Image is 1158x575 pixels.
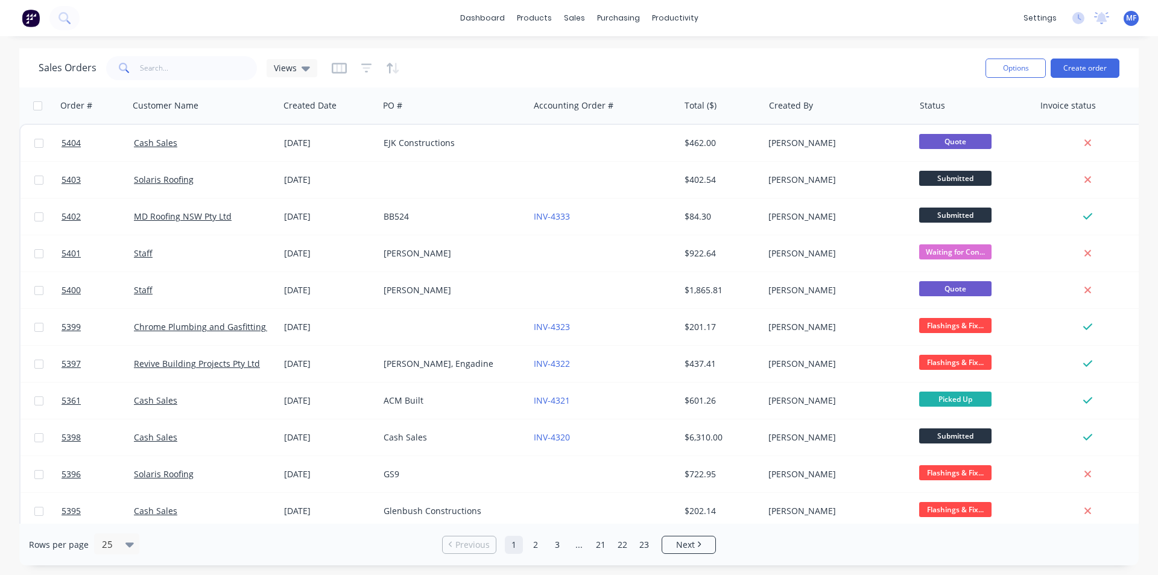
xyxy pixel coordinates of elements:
[919,465,992,480] span: Flashings & Fix...
[558,9,591,27] div: sales
[62,383,134,419] a: 5361
[284,137,374,149] div: [DATE]
[62,162,134,198] a: 5403
[384,358,517,370] div: [PERSON_NAME], Engadine
[134,358,260,369] a: Revive Building Projects Pty Ltd
[274,62,297,74] span: Views
[570,536,588,554] a: Jump forward
[676,539,695,551] span: Next
[685,174,755,186] div: $402.54
[768,211,902,223] div: [PERSON_NAME]
[685,137,755,149] div: $462.00
[39,62,96,74] h1: Sales Orders
[685,100,717,112] div: Total ($)
[62,272,134,308] a: 5400
[384,247,517,259] div: [PERSON_NAME]
[384,395,517,407] div: ACM Built
[685,211,755,223] div: $84.30
[62,468,81,480] span: 5396
[919,318,992,333] span: Flashings & Fix...
[919,281,992,296] span: Quote
[685,505,755,517] div: $202.14
[140,56,258,80] input: Search...
[685,431,755,443] div: $6,310.00
[62,493,134,529] a: 5395
[62,346,134,382] a: 5397
[548,536,566,554] a: Page 3
[284,395,374,407] div: [DATE]
[919,502,992,517] span: Flashings & Fix...
[437,536,721,554] ul: Pagination
[1126,13,1136,24] span: MF
[134,211,232,222] a: MD Roofing NSW Pty Ltd
[62,431,81,443] span: 5398
[60,100,92,112] div: Order #
[134,284,153,296] a: Staff
[685,284,755,296] div: $1,865.81
[685,358,755,370] div: $437.41
[1017,9,1063,27] div: settings
[768,174,902,186] div: [PERSON_NAME]
[685,468,755,480] div: $722.95
[384,211,517,223] div: BB524
[768,505,902,517] div: [PERSON_NAME]
[534,395,570,406] a: INV-4321
[768,468,902,480] div: [PERSON_NAME]
[646,9,704,27] div: productivity
[591,9,646,27] div: purchasing
[284,247,374,259] div: [DATE]
[134,431,177,443] a: Cash Sales
[592,536,610,554] a: Page 21
[284,321,374,333] div: [DATE]
[534,431,570,443] a: INV-4320
[505,536,523,554] a: Page 1 is your current page
[62,211,81,223] span: 5402
[384,505,517,517] div: Glenbush Constructions
[62,125,134,161] a: 5404
[62,174,81,186] span: 5403
[284,174,374,186] div: [DATE]
[919,208,992,223] span: Submitted
[134,395,177,406] a: Cash Sales
[134,137,177,148] a: Cash Sales
[62,358,81,370] span: 5397
[919,392,992,407] span: Picked Up
[134,247,153,259] a: Staff
[29,539,89,551] span: Rows per page
[443,539,496,551] a: Previous page
[62,247,81,259] span: 5401
[62,419,134,456] a: 5398
[284,468,374,480] div: [DATE]
[685,395,755,407] div: $601.26
[384,137,517,149] div: EJK Constructions
[133,100,198,112] div: Customer Name
[134,321,296,332] a: Chrome Plumbing and Gasfitting Pty Ltd
[635,536,653,554] a: Page 23
[768,395,902,407] div: [PERSON_NAME]
[454,9,511,27] a: dashboard
[920,100,945,112] div: Status
[768,431,902,443] div: [PERSON_NAME]
[769,100,813,112] div: Created By
[986,59,1046,78] button: Options
[134,468,194,480] a: Solaris Roofing
[62,309,134,345] a: 5399
[62,284,81,296] span: 5400
[62,456,134,492] a: 5396
[455,539,490,551] span: Previous
[62,137,81,149] span: 5404
[284,505,374,517] div: [DATE]
[768,284,902,296] div: [PERSON_NAME]
[62,321,81,333] span: 5399
[284,284,374,296] div: [DATE]
[62,235,134,272] a: 5401
[768,247,902,259] div: [PERSON_NAME]
[283,100,337,112] div: Created Date
[919,244,992,259] span: Waiting for Con...
[685,247,755,259] div: $922.64
[919,355,992,370] span: Flashings & Fix...
[534,321,570,332] a: INV-4323
[22,9,40,27] img: Factory
[384,468,517,480] div: GS9
[534,100,613,112] div: Accounting Order #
